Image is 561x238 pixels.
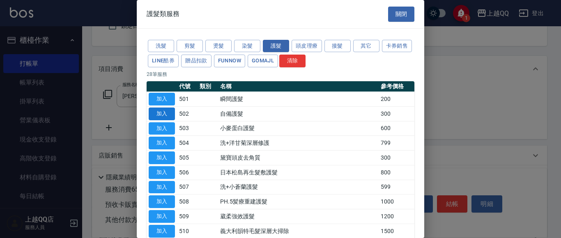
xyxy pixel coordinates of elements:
td: 599 [379,180,414,195]
button: LINE酷券 [148,55,179,67]
td: 葳柔強效護髮 [218,209,379,224]
td: 600 [379,121,414,136]
td: 799 [379,136,414,151]
th: 名稱 [218,81,379,92]
button: 贈品扣款 [181,55,212,67]
p: 28 筆服務 [147,71,414,78]
td: 黛寶頭皮去角質 [218,151,379,165]
button: 加入 [149,181,175,194]
button: 加入 [149,195,175,208]
button: 加入 [149,137,175,149]
button: 剪髮 [177,40,203,53]
th: 參考價格 [379,81,414,92]
button: FUNNOW [214,55,245,67]
button: 加入 [149,166,175,179]
button: 卡券銷售 [382,40,412,53]
td: 503 [177,121,198,136]
td: 800 [379,165,414,180]
th: 類別 [198,81,218,92]
th: 代號 [177,81,198,92]
button: 加入 [149,93,175,105]
button: 關閉 [388,7,414,22]
button: 加入 [149,210,175,223]
td: 502 [177,106,198,121]
td: 508 [177,195,198,209]
td: 507 [177,180,198,195]
td: 洗+洋甘菊深層修護 [218,136,379,151]
button: GOMAJL [248,55,278,67]
button: 其它 [353,40,379,53]
td: PH.5髪療重建護髮 [218,195,379,209]
td: 509 [177,209,198,224]
span: 護髮類服務 [147,10,179,18]
button: 加入 [149,225,175,238]
td: 505 [177,151,198,165]
td: 小麥蛋白護髮 [218,121,379,136]
td: 300 [379,151,414,165]
button: 加入 [149,151,175,164]
td: 501 [177,92,198,107]
td: 洗+小蒼蘭護髮 [218,180,379,195]
td: 日本松島再生髮敷護髮 [218,165,379,180]
button: 洗髮 [148,40,174,53]
td: 1200 [379,209,414,224]
button: 頭皮理療 [292,40,322,53]
button: 染髮 [234,40,260,53]
button: 接髮 [324,40,351,53]
td: 瞬間護髮 [218,92,379,107]
td: 1000 [379,195,414,209]
td: 200 [379,92,414,107]
button: 燙髮 [205,40,232,53]
button: 清除 [279,55,306,67]
button: 加入 [149,122,175,135]
td: 506 [177,165,198,180]
button: 護髮 [263,40,289,53]
td: 300 [379,106,414,121]
td: 自備護髮 [218,106,379,121]
td: 504 [177,136,198,151]
button: 加入 [149,108,175,120]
